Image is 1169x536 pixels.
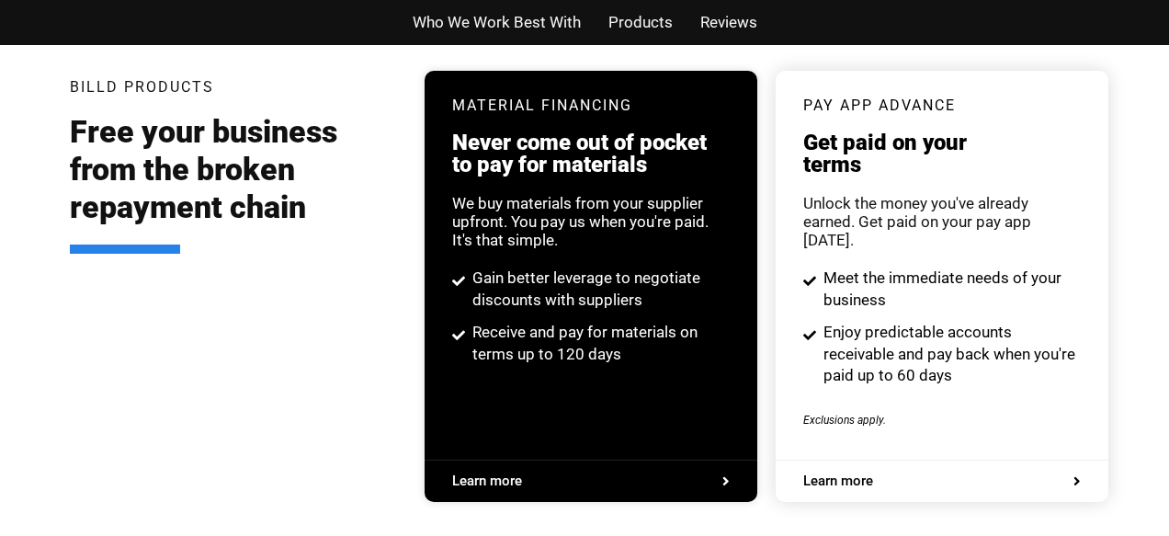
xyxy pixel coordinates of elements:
h3: Billd Products [70,80,214,95]
span: Exclusions apply. [803,414,886,427]
a: Learn more [803,474,1081,488]
span: Receive and pay for materials on terms up to 120 days [468,322,730,366]
span: Enjoy predictable accounts receivable and pay back when you're paid up to 60 days [819,322,1081,387]
a: Who We Work Best With [413,9,581,36]
div: We buy materials from your supplier upfront. You pay us when you're paid. It's that simple. [452,194,730,249]
a: Products [608,9,673,36]
h2: Free your business from the broken repayment chain [70,113,397,253]
span: Learn more [452,474,522,488]
h3: pay app advance [803,98,1081,113]
div: Unlock the money you've already earned. Get paid on your pay app [DATE]. [803,194,1081,249]
h3: Get paid on your terms [803,131,1081,176]
span: Gain better leverage to negotiate discounts with suppliers [468,268,730,312]
span: Learn more [803,474,873,488]
h3: Never come out of pocket to pay for materials [452,131,730,176]
h3: Material Financing [452,98,730,113]
span: Meet the immediate needs of your business [819,268,1081,312]
a: Learn more [452,474,730,488]
a: Reviews [700,9,757,36]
